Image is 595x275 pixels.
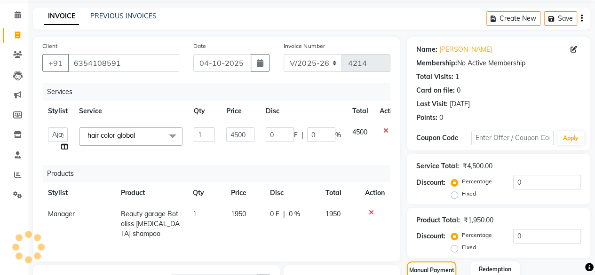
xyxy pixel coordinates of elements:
[416,161,459,171] div: Service Total:
[416,133,471,143] div: Coupon Code
[416,231,445,241] div: Discount:
[289,209,300,219] span: 0 %
[68,54,179,72] input: Search by Name/Mobile/Email/Code
[121,210,180,238] span: Beauty garage Botoliss [MEDICAL_DATA] shampoo
[416,99,448,109] div: Last Visit:
[44,8,79,25] a: INVOICE
[42,182,115,204] th: Stylist
[479,265,511,274] label: Redemption
[416,58,457,68] div: Membership:
[221,101,260,122] th: Price
[48,210,75,218] span: Manager
[193,42,206,50] label: Date
[416,86,455,95] div: Card on file:
[115,182,187,204] th: Product
[455,72,459,82] div: 1
[463,161,492,171] div: ₹4,500.00
[230,210,246,218] span: 1950
[42,42,57,50] label: Client
[462,243,476,251] label: Fixed
[43,165,397,182] div: Products
[294,130,298,140] span: F
[301,130,303,140] span: |
[335,130,341,140] span: %
[557,131,584,145] button: Apply
[409,266,454,275] label: Manual Payment
[462,231,492,239] label: Percentage
[260,101,347,122] th: Disc
[325,210,341,218] span: 1950
[416,215,460,225] div: Product Total:
[450,99,470,109] div: [DATE]
[42,54,69,72] button: +91
[462,189,476,198] label: Fixed
[359,182,390,204] th: Action
[284,42,325,50] label: Invoice Number
[42,101,73,122] th: Stylist
[439,45,492,55] a: [PERSON_NAME]
[462,177,492,186] label: Percentage
[188,101,221,122] th: Qty
[416,45,437,55] div: Name:
[187,182,225,204] th: Qty
[264,182,320,204] th: Disc
[320,182,359,204] th: Total
[347,101,374,122] th: Total
[416,113,437,123] div: Points:
[352,128,367,136] span: 4500
[87,131,135,140] span: hair color global
[270,209,279,219] span: 0 F
[439,113,443,123] div: 0
[544,11,577,26] button: Save
[416,72,453,82] div: Total Visits:
[416,178,445,188] div: Discount:
[225,182,264,204] th: Price
[90,12,157,20] a: PREVIOUS INVOICES
[135,131,139,140] a: x
[486,11,540,26] button: Create New
[283,209,285,219] span: |
[193,210,197,218] span: 1
[416,58,581,68] div: No Active Membership
[43,83,397,101] div: Services
[457,86,460,95] div: 0
[464,215,493,225] div: ₹1,950.00
[374,101,405,122] th: Action
[73,101,188,122] th: Service
[471,131,554,145] input: Enter Offer / Coupon Code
